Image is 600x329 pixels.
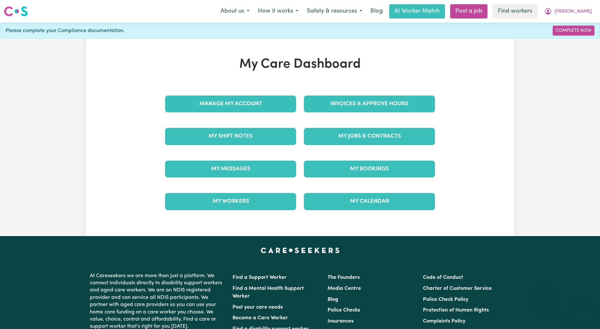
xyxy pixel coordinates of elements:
[328,319,354,324] a: Insurances
[574,303,595,324] iframe: Button to launch messaging window
[165,96,296,112] a: Manage My Account
[4,6,28,17] img: Careseekers logo
[540,288,553,301] iframe: Close message
[6,27,125,35] span: Please complete your Compliance documentation.
[233,286,304,299] a: Find a Mental Health Support Worker
[366,4,387,18] a: Blog
[553,26,594,36] a: Complete Now
[423,297,468,302] a: Police Check Policy
[423,286,492,291] a: Charter of Customer Service
[254,5,303,18] button: How it works
[304,128,435,145] a: My Jobs & Contracts
[165,161,296,177] a: My Messages
[303,5,366,18] button: Safety & resources
[540,5,596,18] button: My Account
[328,286,361,291] a: Media Centre
[450,4,487,18] a: Post a job
[233,275,287,280] a: Find a Support Worker
[165,128,296,145] a: My Shift Notes
[423,319,465,324] a: Complaints Policy
[165,193,296,210] a: My Workers
[233,305,283,310] a: Post your care needs
[328,308,360,313] a: Police Checks
[328,297,338,302] a: Blog
[423,308,489,313] a: Protection of Human Rights
[261,248,340,253] a: Careseekers home page
[328,275,360,280] a: The Founders
[161,57,439,72] h1: My Care Dashboard
[493,4,537,18] a: Find workers
[304,161,435,177] a: My Bookings
[304,96,435,112] a: Invoices & Approve Hours
[216,5,254,18] button: About us
[233,315,288,321] a: Become a Care Worker
[304,193,435,210] a: My Calendar
[555,8,592,15] span: [PERSON_NAME]
[4,4,28,19] a: Careseekers logo
[389,4,445,18] a: AI Worker Match
[423,275,463,280] a: Code of Conduct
